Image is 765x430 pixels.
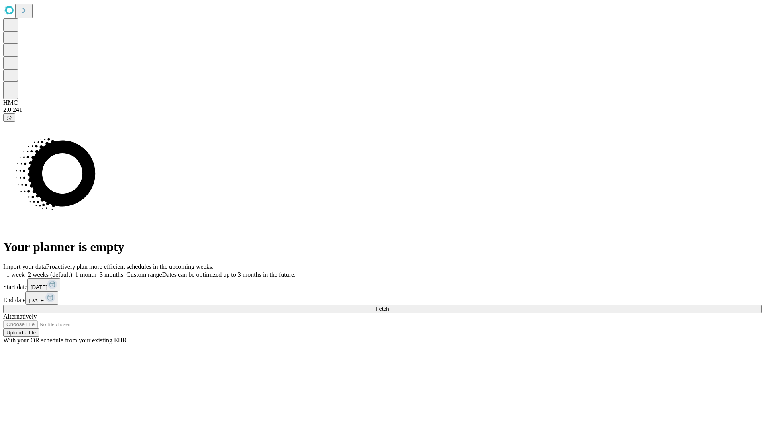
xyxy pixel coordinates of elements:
[376,306,389,312] span: Fetch
[46,263,214,270] span: Proactively plan more efficient schedules in the upcoming weeks.
[3,263,46,270] span: Import your data
[3,337,127,344] span: With your OR schedule from your existing EHR
[28,271,72,278] span: 2 weeks (default)
[3,305,762,313] button: Fetch
[29,297,45,303] span: [DATE]
[100,271,123,278] span: 3 months
[3,240,762,254] h1: Your planner is empty
[3,291,762,305] div: End date
[3,113,15,122] button: @
[31,284,47,290] span: [DATE]
[6,115,12,121] span: @
[27,278,60,291] button: [DATE]
[25,291,58,305] button: [DATE]
[126,271,162,278] span: Custom range
[3,99,762,106] div: HMC
[6,271,25,278] span: 1 week
[75,271,96,278] span: 1 month
[3,106,762,113] div: 2.0.241
[3,328,39,337] button: Upload a file
[162,271,296,278] span: Dates can be optimized up to 3 months in the future.
[3,278,762,291] div: Start date
[3,313,37,320] span: Alternatively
